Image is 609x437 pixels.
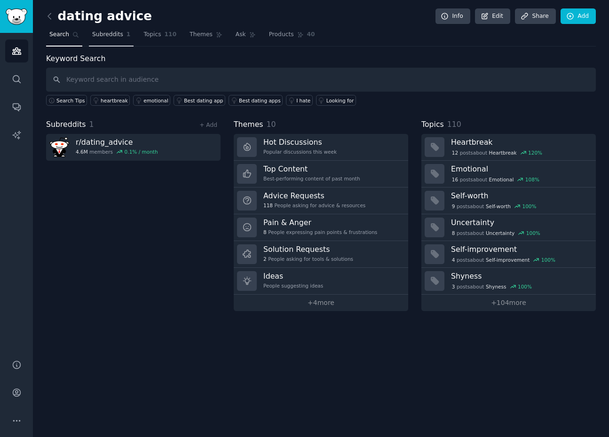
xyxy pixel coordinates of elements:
div: post s about [451,229,541,237]
a: +104more [421,295,596,311]
a: Share [515,8,555,24]
span: Products [269,31,294,39]
span: Self-improvement [486,257,530,263]
a: Search [46,27,82,47]
a: I hate [286,95,313,106]
div: 100 % [518,283,532,290]
a: Subreddits1 [89,27,134,47]
span: 8 [452,230,455,236]
span: Topics [143,31,161,39]
a: r/dating_advice4.6Mmembers0.1% / month [46,134,221,161]
a: Self-improvement4postsaboutSelf-improvement100% [421,241,596,268]
div: post s about [451,148,543,157]
a: Info [435,8,470,24]
h3: Self-improvement [451,244,589,254]
span: Uncertainty [486,230,514,236]
div: 100 % [522,203,536,210]
span: Ask [236,31,246,39]
span: 4 [452,257,455,263]
span: Themes [190,31,213,39]
div: post s about [451,175,540,184]
img: dating_advice [49,137,69,157]
a: + Add [199,122,217,128]
a: Looking for [316,95,356,106]
h3: Ideas [263,271,323,281]
h3: Advice Requests [263,191,365,201]
span: 10 [267,120,276,129]
div: People expressing pain points & frustrations [263,229,377,235]
div: 120 % [528,149,542,156]
a: Solution Requests2People asking for tools & solutions [234,241,408,268]
a: +4more [234,295,408,311]
h2: dating advice [46,9,152,24]
div: People suggesting ideas [263,282,323,289]
h3: Shyness [451,271,589,281]
a: Advice Requests118People asking for advice & resources [234,187,408,214]
span: Themes [234,119,263,131]
div: post s about [451,202,537,211]
h3: Top Content [263,164,360,174]
div: Popular discussions this week [263,148,337,155]
span: Self-worth [486,203,511,210]
a: emotional [133,95,170,106]
h3: Hot Discussions [263,137,337,147]
div: People asking for advice & resources [263,202,365,209]
a: Shyness3postsaboutShyness100% [421,268,596,295]
span: Subreddits [46,119,86,131]
a: Themes [186,27,226,47]
a: Products40 [266,27,318,47]
span: 118 [263,202,273,209]
a: Topics110 [140,27,180,47]
div: Best dating app [184,97,223,104]
h3: Uncertainty [451,218,589,227]
span: 8 [263,229,267,235]
a: Pain & Anger8People expressing pain points & frustrations [234,214,408,241]
button: Search Tips [46,95,87,106]
span: 12 [452,149,458,156]
a: IdeasPeople suggesting ideas [234,268,408,295]
input: Keyword search in audience [46,68,596,92]
a: Edit [475,8,510,24]
div: 100 % [541,257,555,263]
span: 2 [263,256,267,262]
a: Best dating app [174,95,225,106]
span: Topics [421,119,444,131]
span: 4.6M [76,148,88,155]
a: Self-worth9postsaboutSelf-worth100% [421,187,596,214]
span: 1 [127,31,131,39]
div: heartbreak [101,97,128,104]
a: Hot DiscussionsPopular discussions this week [234,134,408,161]
span: Emotional [489,176,514,183]
a: Add [561,8,596,24]
span: Search Tips [56,97,85,104]
a: Best dating apps [229,95,283,106]
span: Subreddits [92,31,123,39]
h3: Pain & Anger [263,218,377,227]
a: Uncertainty8postsaboutUncertainty100% [421,214,596,241]
span: Shyness [486,283,506,290]
a: heartbreak [90,95,130,106]
div: post s about [451,256,556,264]
span: 40 [307,31,315,39]
span: 3 [452,283,455,290]
a: Top ContentBest-performing content of past month [234,161,408,187]
label: Keyword Search [46,54,105,63]
div: 0.1 % / month [125,148,158,155]
div: 108 % [525,176,539,183]
h3: Emotional [451,164,589,174]
div: 100 % [526,230,540,236]
span: Heartbreak [489,149,517,156]
div: post s about [451,282,533,291]
div: Best dating apps [239,97,281,104]
span: 9 [452,203,455,210]
a: Ask [232,27,259,47]
img: GummySearch logo [6,8,27,25]
div: members [76,148,158,155]
span: Search [49,31,69,39]
a: Heartbreak12postsaboutHeartbreak120% [421,134,596,161]
h3: Self-worth [451,191,589,201]
span: 110 [447,120,461,129]
h3: r/ dating_advice [76,137,158,147]
div: emotional [143,97,168,104]
div: I hate [296,97,310,104]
